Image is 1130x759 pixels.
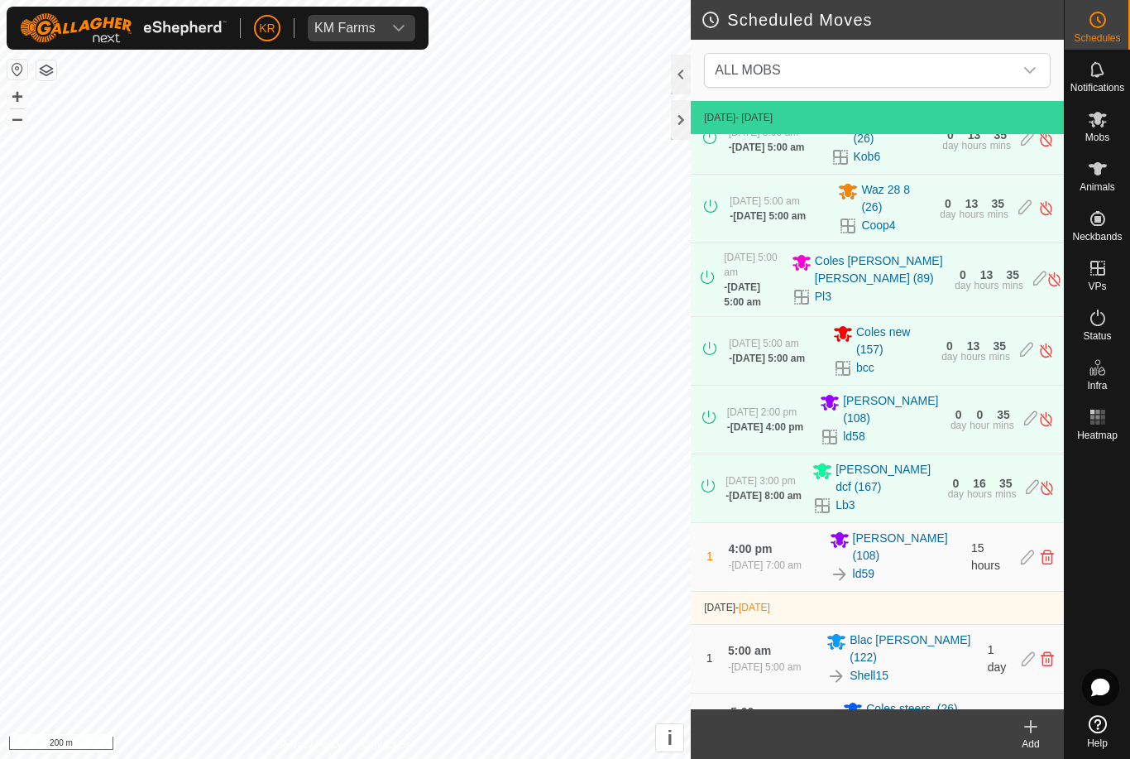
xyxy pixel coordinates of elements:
span: Coles new (157) [856,324,931,358]
div: 13 [980,269,994,281]
span: [DATE] 5:00 am [729,127,798,138]
span: - [DATE] [735,112,773,123]
div: 0 [955,409,962,420]
div: mins [993,420,1013,430]
span: [PERSON_NAME] dcf (167) [836,461,938,496]
div: 0 [976,409,983,420]
div: hours [967,489,992,499]
span: Waz 28 8 (26) [861,181,930,216]
span: i [667,727,673,749]
img: Turn off schedule move [1038,131,1054,148]
div: mins [990,141,1011,151]
span: [DATE] 5:00 am [732,142,805,153]
div: - [727,420,803,435]
div: - [729,351,805,366]
span: Status [1083,331,1111,341]
span: 1 [706,550,713,563]
div: 35 [997,409,1010,420]
button: Reset Map [7,60,27,79]
button: – [7,108,27,128]
img: Turn off schedule move [1038,411,1054,428]
div: 35 [994,129,1008,141]
div: day [955,281,970,291]
span: VPs [1088,281,1106,291]
div: 0 [946,340,953,352]
img: Turn off schedule move [1038,342,1054,359]
span: 1 [706,651,713,665]
span: [DATE] 5:00 am [724,252,777,278]
span: KR [259,20,275,37]
img: To [830,564,850,584]
img: Turn off schedule move [1039,479,1055,497]
div: 13 [965,198,979,209]
div: hours [962,141,987,151]
div: - [730,209,806,223]
div: 0 [947,129,954,141]
span: 15 hours [971,541,1000,572]
div: mins [988,209,1008,219]
a: bcc [856,359,874,377]
a: Shell15 [850,667,888,685]
span: Mobs [1085,132,1109,142]
div: dropdown trigger [1013,54,1046,87]
span: Animals [1080,182,1115,192]
div: dropdown trigger [382,15,415,41]
h2: Scheduled Moves [701,10,1064,30]
div: - [728,660,801,675]
div: - [724,280,782,310]
span: [DATE] 4:00 pm [730,421,803,433]
div: mins [989,352,1010,362]
span: [DATE] 5:00 am [732,353,805,364]
div: 35 [1006,269,1019,281]
span: [DATE] 5:00 am [731,661,801,673]
img: To [826,666,846,686]
div: - [729,140,805,155]
button: + [7,87,27,107]
span: ALL MOBS [715,63,780,77]
span: 1 day [988,643,1007,674]
div: day [941,352,957,362]
div: Add [998,737,1064,752]
div: 13 [967,340,980,352]
span: [DATE] [704,602,735,613]
div: 35 [992,198,1005,209]
span: [DATE] 5:00 am [724,281,761,308]
div: hours [961,352,986,362]
span: [DATE] 8:00 am [729,490,802,502]
span: [DATE] 2:00 pm [727,406,797,418]
div: 35 [999,478,1013,489]
div: - [725,488,802,503]
span: [DATE] 5:00 am [730,195,799,207]
div: day [942,141,958,151]
div: 0 [952,478,959,489]
span: [DATE] 5:00 am [733,210,806,222]
span: [DATE] 5:00 am [729,338,798,349]
span: Coles steers. (26) [866,700,957,720]
a: ld59 [853,565,874,583]
a: Privacy Policy [280,737,342,752]
span: [DATE] [704,112,735,123]
div: mins [1003,281,1023,291]
div: day [940,209,955,219]
span: Infra [1087,381,1107,391]
span: Coles [PERSON_NAME] [PERSON_NAME] (89) [815,252,945,287]
span: Notifications [1070,83,1124,93]
img: Turn off schedule move [1038,199,1054,217]
span: Blac [PERSON_NAME] (122) [850,632,977,666]
span: 4:00 pm [729,542,773,555]
span: Neckbands [1072,232,1122,242]
span: ALL MOBS [708,54,1013,87]
span: [DATE] 7:00 am [732,560,802,571]
div: 0 [945,198,951,209]
div: hours [974,281,999,291]
button: i [656,724,683,752]
span: Heatmap [1077,430,1118,440]
div: day [950,420,966,430]
span: [PERSON_NAME] (108) [853,530,961,564]
a: ld58 [843,428,864,445]
div: 13 [968,129,981,141]
div: 16 [973,478,986,489]
span: [PERSON_NAME] (108) [843,392,941,427]
a: Coop4 [861,217,895,234]
a: Pl3 [815,288,831,305]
